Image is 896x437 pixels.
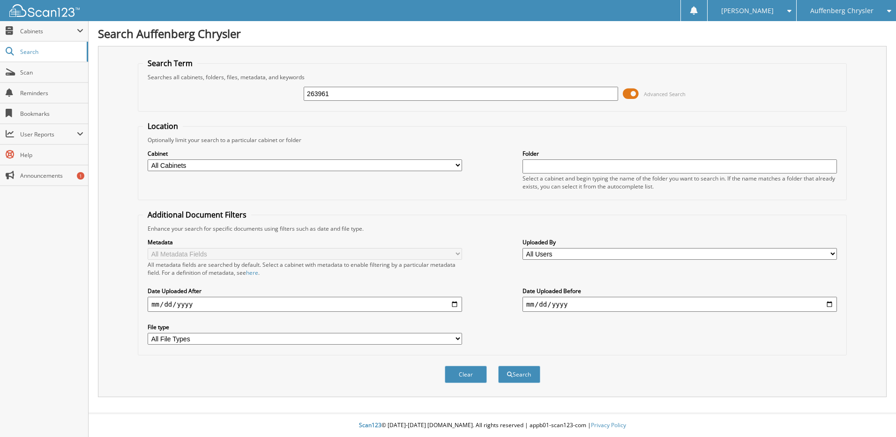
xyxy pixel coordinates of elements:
[148,297,462,312] input: start
[148,287,462,295] label: Date Uploaded After
[644,90,686,98] span: Advanced Search
[20,27,77,35] span: Cabinets
[20,110,83,118] span: Bookmarks
[89,414,896,437] div: © [DATE]-[DATE] [DOMAIN_NAME]. All rights reserved | appb01-scan123-com |
[445,366,487,383] button: Clear
[523,150,837,158] label: Folder
[20,68,83,76] span: Scan
[523,238,837,246] label: Uploaded By
[20,48,82,56] span: Search
[20,130,77,138] span: User Reports
[591,421,626,429] a: Privacy Policy
[9,4,80,17] img: scan123-logo-white.svg
[523,287,837,295] label: Date Uploaded Before
[143,121,183,131] legend: Location
[143,225,842,233] div: Enhance your search for specific documents using filters such as date and file type.
[148,150,462,158] label: Cabinet
[20,89,83,97] span: Reminders
[98,26,887,41] h1: Search Auffenberg Chrysler
[246,269,258,277] a: here
[148,323,462,331] label: File type
[359,421,381,429] span: Scan123
[77,172,84,180] div: 1
[498,366,540,383] button: Search
[721,8,774,14] span: [PERSON_NAME]
[20,172,83,180] span: Announcements
[523,297,837,312] input: end
[148,261,462,277] div: All metadata fields are searched by default. Select a cabinet with metadata to enable filtering b...
[810,8,874,14] span: Auffenberg Chrysler
[143,58,197,68] legend: Search Term
[143,210,251,220] legend: Additional Document Filters
[143,136,842,144] div: Optionally limit your search to a particular cabinet or folder
[20,151,83,159] span: Help
[523,174,837,190] div: Select a cabinet and begin typing the name of the folder you want to search in. If the name match...
[148,238,462,246] label: Metadata
[143,73,842,81] div: Searches all cabinets, folders, files, metadata, and keywords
